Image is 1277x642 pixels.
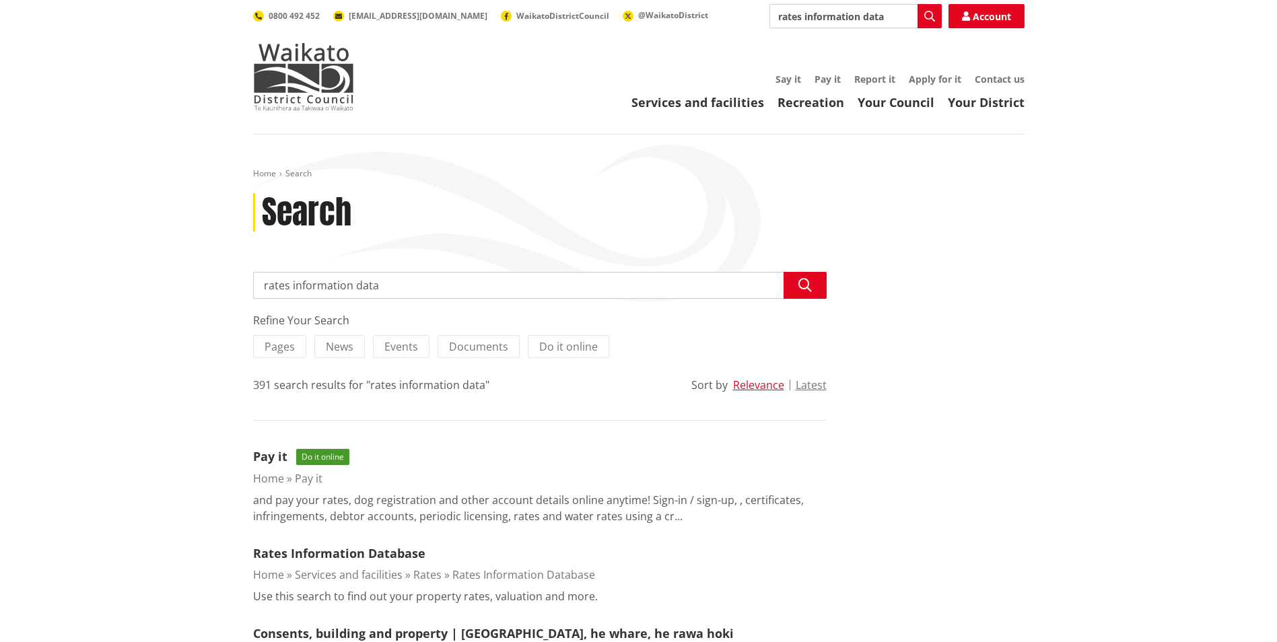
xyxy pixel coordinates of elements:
[253,492,827,524] p: and pay your rates, dog registration and other account details online anytime! Sign-in / sign-up,...
[452,567,595,582] a: Rates Information Database
[539,339,598,354] span: Do it online
[253,272,827,299] input: Search input
[295,471,322,486] a: Pay it
[326,339,353,354] span: News
[778,94,844,110] a: Recreation
[631,94,764,110] a: Services and facilities
[253,312,827,328] div: Refine Your Search
[295,567,403,582] a: Services and facilities
[253,168,276,179] a: Home
[384,339,418,354] span: Events
[253,471,284,486] a: Home
[501,10,609,22] a: WaikatoDistrictCouncil
[858,94,934,110] a: Your Council
[253,377,489,393] div: 391 search results for "rates information data"
[854,73,895,85] a: Report it
[775,73,801,85] a: Say it
[265,339,295,354] span: Pages
[449,339,508,354] span: Documents
[296,449,349,465] span: Do it online
[516,10,609,22] span: WaikatoDistrictCouncil
[253,168,1025,180] nav: breadcrumb
[253,545,425,561] a: Rates Information Database
[269,10,320,22] span: 0800 492 452
[769,4,942,28] input: Search input
[262,193,351,232] h1: Search
[253,43,354,110] img: Waikato District Council - Te Kaunihera aa Takiwaa o Waikato
[413,567,442,582] a: Rates
[638,9,708,21] span: @WaikatoDistrict
[733,379,784,391] button: Relevance
[285,168,312,179] span: Search
[815,73,841,85] a: Pay it
[796,379,827,391] button: Latest
[333,10,487,22] a: [EMAIL_ADDRESS][DOMAIN_NAME]
[948,4,1025,28] a: Account
[623,9,708,21] a: @WaikatoDistrict
[909,73,961,85] a: Apply for it
[349,10,487,22] span: [EMAIL_ADDRESS][DOMAIN_NAME]
[948,94,1025,110] a: Your District
[691,377,728,393] div: Sort by
[253,10,320,22] a: 0800 492 452
[253,567,284,582] a: Home
[253,448,287,464] a: Pay it
[253,625,734,641] a: Consents, building and property | [GEOGRAPHIC_DATA], he whare, he rawa hoki
[253,588,598,604] p: Use this search to find out your property rates, valuation and more.
[975,73,1025,85] a: Contact us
